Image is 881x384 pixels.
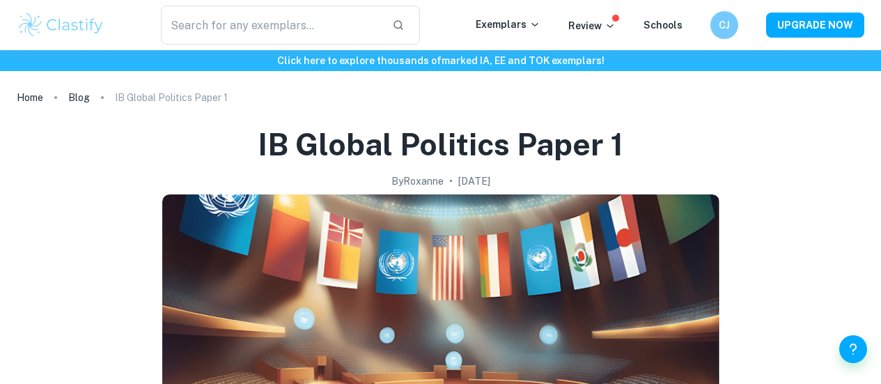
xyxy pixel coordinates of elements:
[17,88,43,107] a: Home
[391,174,444,189] h2: By Roxanne
[644,20,683,31] a: Schools
[258,124,623,165] h1: IB Global Politics Paper 1
[458,174,490,189] h2: [DATE]
[766,13,864,38] button: UPGRADE NOW
[568,18,616,33] p: Review
[449,174,453,189] p: •
[710,11,738,39] button: CJ
[3,53,878,68] h6: Click here to explore thousands of marked IA, EE and TOK exemplars !
[476,17,540,32] p: Exemplars
[161,6,381,45] input: Search for any exemplars...
[839,335,867,363] button: Help and Feedback
[717,17,733,33] h6: CJ
[17,11,105,39] img: Clastify logo
[115,90,228,105] p: IB Global Politics Paper 1
[68,88,90,107] a: Blog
